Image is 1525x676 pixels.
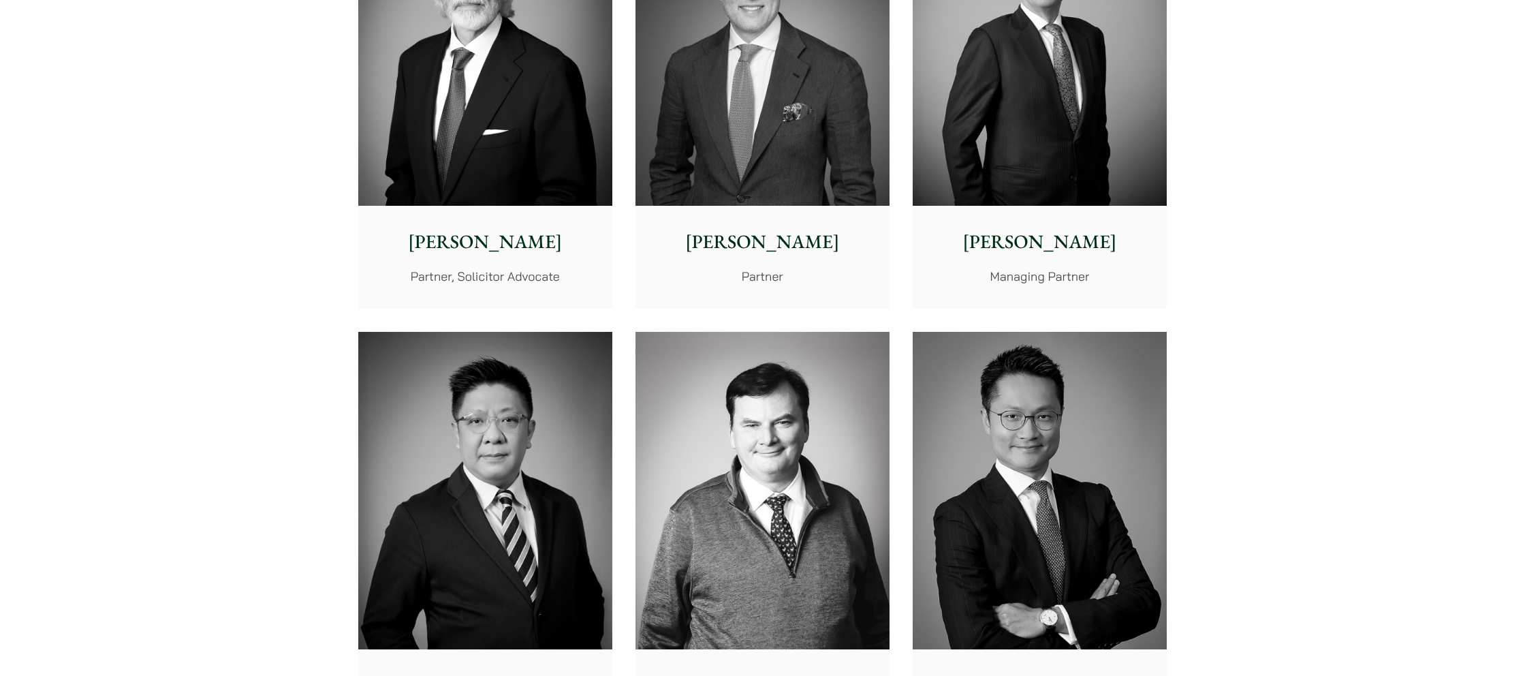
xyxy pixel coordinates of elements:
[924,267,1156,286] p: Managing Partner
[646,228,879,256] p: [PERSON_NAME]
[646,267,879,286] p: Partner
[369,267,601,286] p: Partner, Solicitor Advocate
[369,228,601,256] p: [PERSON_NAME]
[924,228,1156,256] p: [PERSON_NAME]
